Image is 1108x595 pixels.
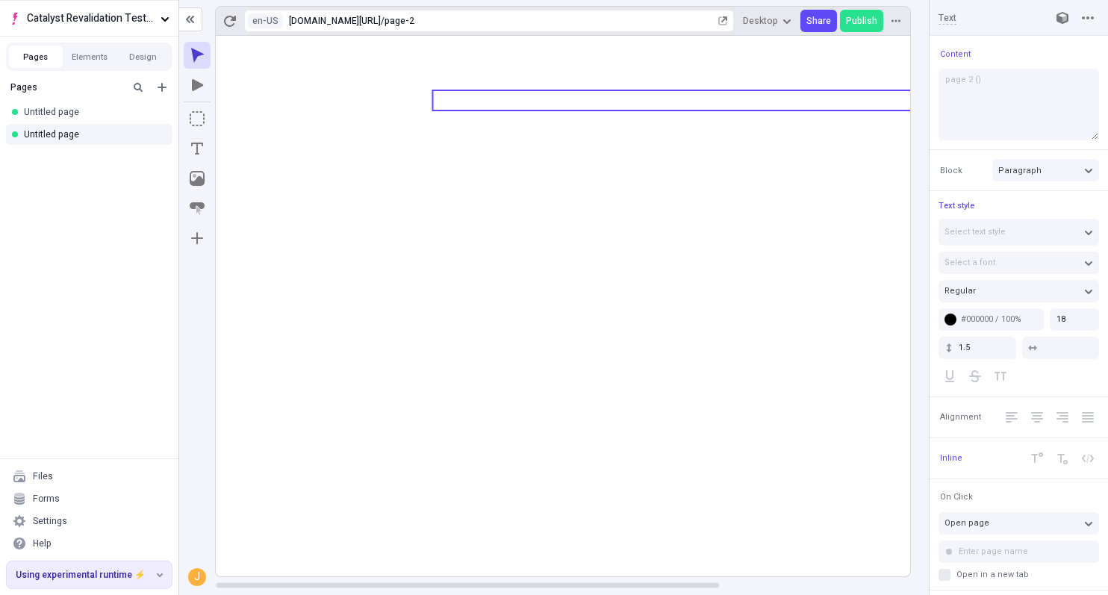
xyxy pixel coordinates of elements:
[940,452,962,464] span: Inline
[1077,406,1099,429] button: Justify
[937,488,976,506] button: On Click
[944,256,995,269] span: Select a font
[289,15,381,27] div: [URL][DOMAIN_NAME]
[940,491,973,502] span: On Click
[937,45,974,63] button: Content
[16,569,154,581] span: Using experimental runtime ⚡️
[9,46,63,68] button: Pages
[998,164,1042,177] span: Paragraph
[184,135,211,162] button: Text
[939,569,1099,581] label: Open in a new tab
[33,493,60,505] div: Forms
[940,411,981,423] span: Alignment
[33,470,53,482] div: Files
[939,69,1099,140] textarea: page 2 ()
[800,10,837,32] button: Share
[743,15,778,27] span: Desktop
[961,314,1038,325] div: #000000 / 100%
[1026,447,1048,470] button: Superscript
[944,284,976,297] span: Regular
[190,570,205,585] div: J
[381,15,385,27] div: /
[737,10,797,32] button: Desktop
[24,128,161,140] div: Untitled page
[940,165,962,176] span: Block
[10,81,123,93] div: Pages
[939,541,1099,563] input: Enter page name
[184,165,211,192] button: Image
[1077,447,1099,470] button: Code
[840,10,883,32] button: Publish
[153,78,171,96] button: Add new
[63,46,116,68] button: Elements
[385,15,715,27] div: page-2
[937,449,965,467] button: Inline
[937,408,984,426] button: Alignment
[939,199,974,212] span: Text style
[939,512,1099,535] button: Open page
[27,10,155,27] span: Catalyst Revalidation Testing
[937,161,965,179] button: Block
[940,49,971,60] span: Content
[939,219,1099,246] button: Select text style
[939,308,1044,331] button: #000000 / 100%
[806,15,831,27] span: Share
[992,159,1099,181] button: Paragraph
[846,15,877,27] span: Publish
[939,11,1036,25] input: Text
[184,105,211,132] button: Box
[939,280,1099,302] button: Regular
[939,252,1099,274] button: Select a font
[944,517,989,529] span: Open page
[1026,406,1048,429] button: Center Align
[184,195,211,222] button: Button
[116,46,170,68] button: Design
[24,106,161,118] div: Untitled page
[248,13,283,28] button: Open locale picker
[1051,406,1074,429] button: Right Align
[33,515,67,527] div: Settings
[1000,406,1023,429] button: Left Align
[33,538,52,549] div: Help
[7,561,172,588] button: Using experimental runtime ⚡️
[944,225,1006,238] span: Select text style
[1051,447,1074,470] button: Subscript
[252,14,278,28] span: en-US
